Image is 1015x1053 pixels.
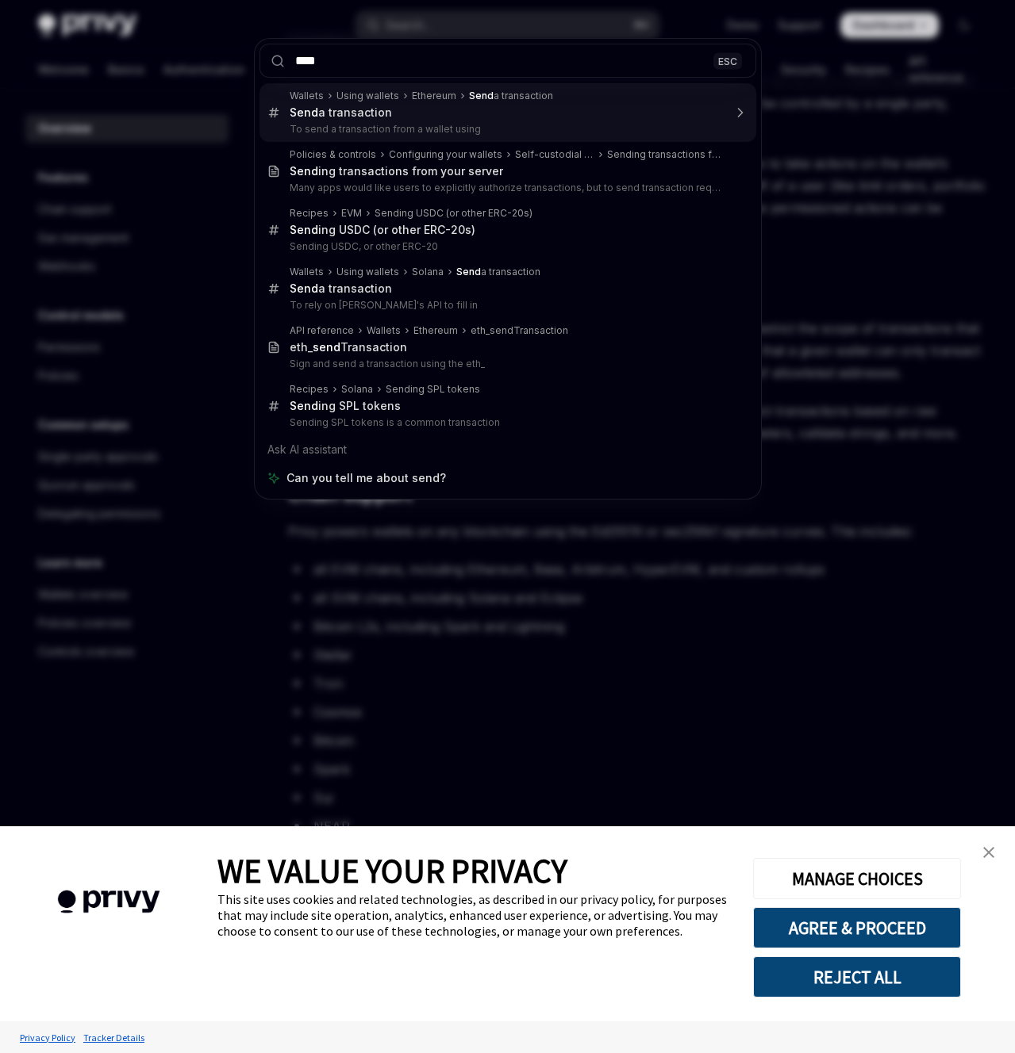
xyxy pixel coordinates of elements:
[313,340,340,354] b: send
[753,858,961,899] button: MANAGE CHOICES
[290,266,324,278] div: Wallets
[413,324,458,337] div: Ethereum
[515,148,595,161] div: Self-custodial user wallets
[290,223,475,237] div: ing USDC (or other ERC-20s)
[290,281,392,296] div: a transaction
[290,299,723,312] p: To rely on [PERSON_NAME]'s API to fill in
[412,90,456,102] div: Ethereum
[336,266,399,278] div: Using wallets
[290,105,392,120] div: a transaction
[389,148,502,161] div: Configuring your wallets
[469,90,553,102] div: a transaction
[24,867,194,936] img: company logo
[290,105,318,119] b: Send
[753,956,961,997] button: REJECT ALL
[79,1024,148,1051] a: Tracker Details
[469,90,494,101] b: Send
[290,383,329,396] div: Recipes
[286,470,446,486] span: Can you tell me about send?
[290,207,329,220] div: Recipes
[290,324,354,337] div: API reference
[983,847,994,858] img: close banner
[386,383,480,396] div: Sending SPL tokens
[290,123,723,136] p: To send a transaction from a wallet using
[290,399,318,412] b: Send
[367,324,401,337] div: Wallets
[456,266,481,278] b: Send
[217,891,729,939] div: This site uses cookies and related technologies, as described in our privacy policy, for purposes...
[456,266,540,278] div: a transaction
[290,164,318,178] b: Send
[973,837,1005,868] a: close banner
[290,240,723,253] p: Sending USDC, or other ERC-20
[713,52,742,69] div: ESC
[341,383,373,396] div: Solana
[290,148,376,161] div: Policies & controls
[260,435,756,464] div: Ask AI assistant
[753,907,961,948] button: AGREE & PROCEED
[16,1024,79,1051] a: Privacy Policy
[290,399,401,413] div: ing SPL tokens
[290,340,407,354] div: eth_ Transaction
[375,207,532,220] div: Sending USDC (or other ERC-20s)
[341,207,362,220] div: EVM
[336,90,399,102] div: Using wallets
[412,266,444,278] div: Solana
[290,223,318,236] b: Send
[290,416,723,429] p: Sending SPL tokens is a common transaction
[607,148,722,161] div: Sending transactions from your server
[290,358,723,370] p: Sign and send a transaction using the eth_
[217,850,567,891] span: WE VALUE YOUR PRIVACY
[471,324,568,337] div: eth_sendTransaction
[290,182,723,194] p: Many apps would like users to explicitly authorize transactions, but to send transaction requests f
[290,90,324,102] div: Wallets
[290,164,503,178] div: ing transactions from your server
[290,281,318,295] b: Send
